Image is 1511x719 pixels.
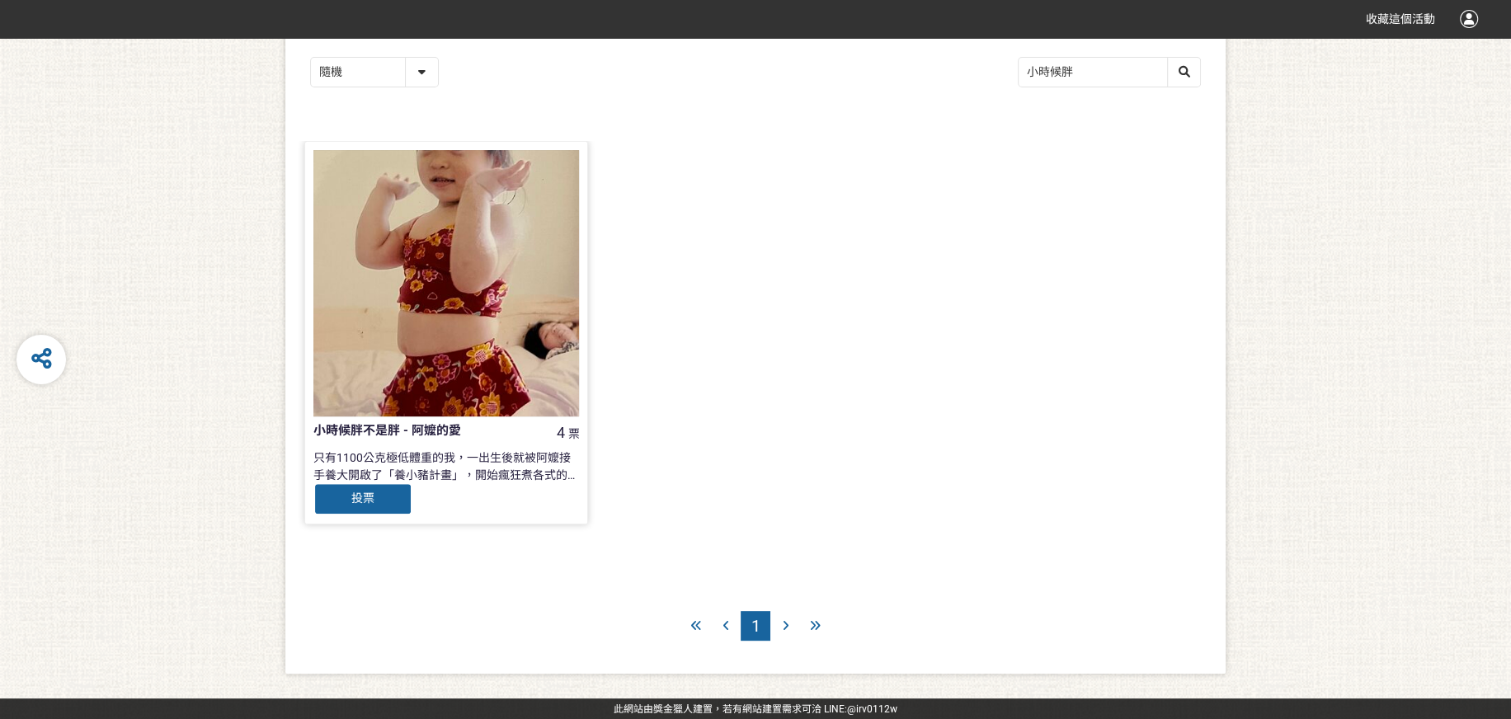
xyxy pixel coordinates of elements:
[313,421,526,440] div: 小時候胖不是胖 - 阿嬤的愛
[614,703,897,715] span: 可洽 LINE:
[1019,58,1200,87] input: 搜尋作品
[614,703,802,715] a: 此網站由獎金獵人建置，若有網站建置需求
[556,424,564,441] span: 4
[313,449,580,482] div: 只有1100公克極低體重的我，一出生後就被阿嬤接手養大開啟了「養小豬計畫」，開始瘋狂煮各式的美食；兩歲時我已成為胖小妹，身上的俗氣泳衣是堂姊傳承的泳衣，但穿在我身上卻顯得非常緊蹦，肚子更是肥滋滋...
[751,616,760,636] span: 1
[1366,12,1435,26] span: 收藏這個活動
[304,141,589,524] a: 小時候胖不是胖 - 阿嬤的愛4票只有1100公克極低體重的我，一出生後就被阿嬤接手養大開啟了「養小豬計畫」，開始瘋狂煮各式的美食；兩歲時我已成為胖小妹，身上的俗氣泳衣是堂姊傳承的泳衣，但穿在我身...
[847,703,897,715] a: @irv0112w
[567,427,579,440] span: 票
[351,491,374,505] span: 投票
